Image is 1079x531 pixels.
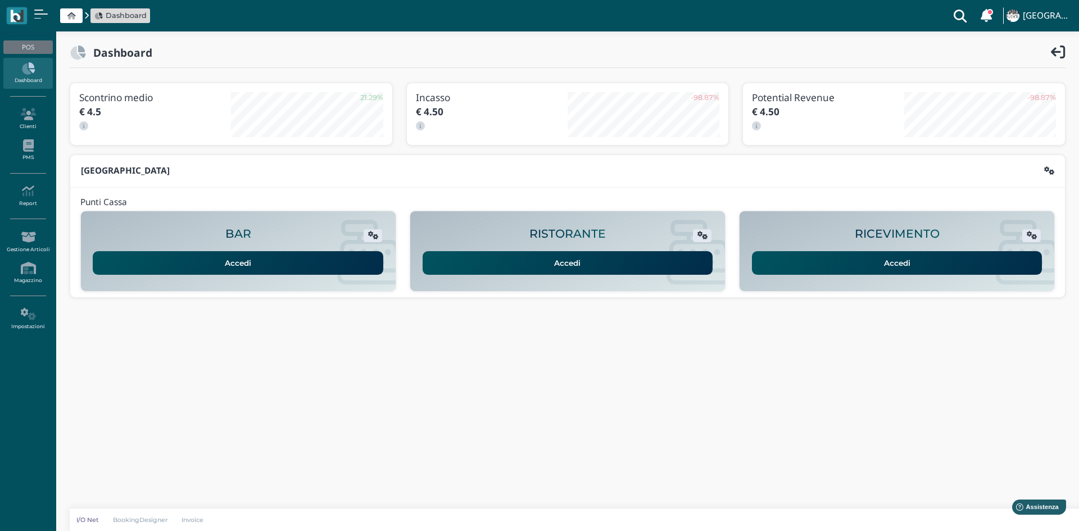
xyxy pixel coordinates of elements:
[1005,2,1072,29] a: ... [GEOGRAPHIC_DATA]
[1007,10,1019,22] img: ...
[416,105,443,118] b: € 4.50
[3,103,52,134] a: Clienti
[423,251,713,275] a: Accedi
[416,92,568,103] h3: Incasso
[79,92,231,103] h3: Scontrino medio
[94,10,147,21] a: Dashboard
[529,228,606,240] h2: RISTORANTE
[1023,11,1072,21] h4: [GEOGRAPHIC_DATA]
[752,251,1042,275] a: Accedi
[752,105,779,118] b: € 4.50
[80,198,127,207] h4: Punti Cassa
[93,251,383,275] a: Accedi
[3,40,52,54] div: POS
[999,496,1069,521] iframe: Help widget launcher
[3,257,52,288] a: Magazzino
[3,226,52,257] a: Gestione Articoli
[855,228,940,240] h2: RICEVIMENTO
[33,9,74,17] span: Assistenza
[79,105,101,118] b: € 4.5
[86,47,152,58] h2: Dashboard
[225,228,251,240] h2: BAR
[3,58,52,89] a: Dashboard
[3,135,52,166] a: PMS
[81,165,170,176] b: [GEOGRAPHIC_DATA]
[3,180,52,211] a: Report
[752,92,904,103] h3: Potential Revenue
[106,10,147,21] span: Dashboard
[3,303,52,334] a: Impostazioni
[10,10,23,22] img: logo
